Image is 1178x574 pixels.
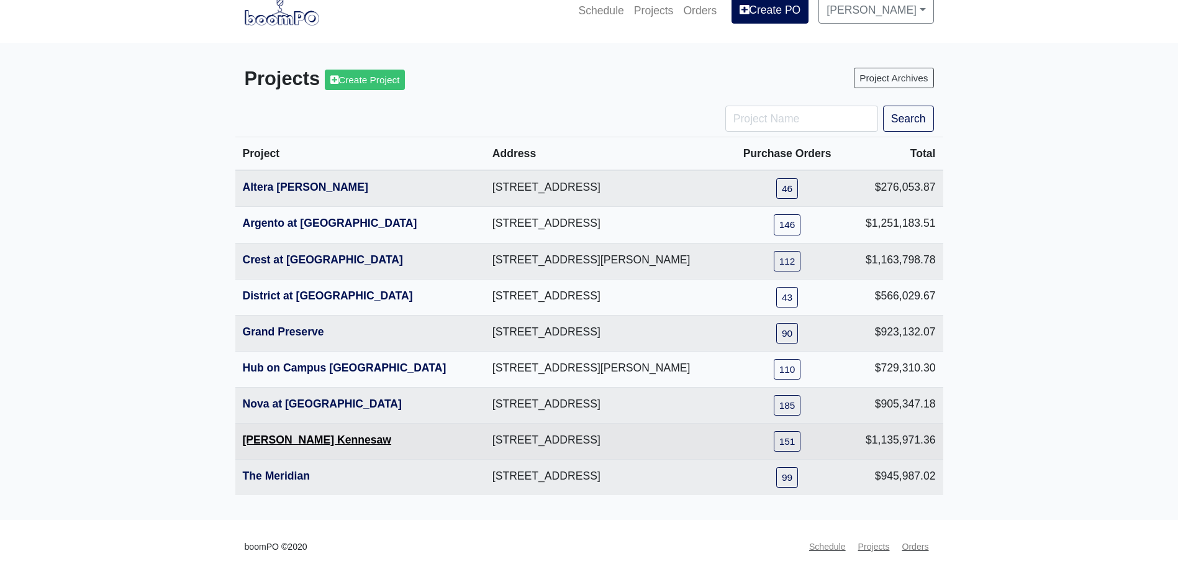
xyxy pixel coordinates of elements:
[243,181,368,193] a: Altera [PERSON_NAME]
[485,315,728,351] td: [STREET_ADDRESS]
[776,467,798,488] a: 99
[846,315,943,351] td: $923,132.07
[897,535,933,559] a: Orders
[776,287,798,307] a: 43
[846,243,943,279] td: $1,163,798.78
[485,351,728,387] td: [STREET_ADDRESS][PERSON_NAME]
[243,253,403,266] a: Crest at [GEOGRAPHIC_DATA]
[243,362,446,374] a: Hub on Campus [GEOGRAPHIC_DATA]
[846,424,943,460] td: $1,135,971.36
[725,106,878,132] input: Project Name
[243,434,392,446] a: [PERSON_NAME] Kennesaw
[846,279,943,315] td: $566,029.67
[804,535,851,559] a: Schedule
[485,243,728,279] td: [STREET_ADDRESS][PERSON_NAME]
[485,424,728,460] td: [STREET_ADDRESS]
[485,387,728,423] td: [STREET_ADDRESS]
[243,470,310,482] a: The Meridian
[243,217,417,229] a: Argento at [GEOGRAPHIC_DATA]
[245,68,580,91] h3: Projects
[846,351,943,387] td: $729,310.30
[728,137,846,171] th: Purchase Orders
[776,323,798,344] a: 90
[485,460,728,496] td: [STREET_ADDRESS]
[774,395,801,416] a: 185
[243,326,324,338] a: Grand Preserve
[485,137,728,171] th: Address
[846,387,943,423] td: $905,347.18
[774,214,801,235] a: 146
[243,398,402,410] a: Nova at [GEOGRAPHIC_DATA]
[846,137,943,171] th: Total
[245,540,307,554] small: boomPO ©2020
[776,178,798,199] a: 46
[485,279,728,315] td: [STREET_ADDRESS]
[883,106,934,132] button: Search
[854,68,933,88] a: Project Archives
[774,431,801,452] a: 151
[846,170,943,207] td: $276,053.87
[325,70,405,90] a: Create Project
[774,251,801,271] a: 112
[853,535,895,559] a: Projects
[235,137,485,171] th: Project
[485,207,728,243] td: [STREET_ADDRESS]
[846,460,943,496] td: $945,987.02
[774,359,801,380] a: 110
[485,170,728,207] td: [STREET_ADDRESS]
[846,207,943,243] td: $1,251,183.51
[243,289,413,302] a: District at [GEOGRAPHIC_DATA]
